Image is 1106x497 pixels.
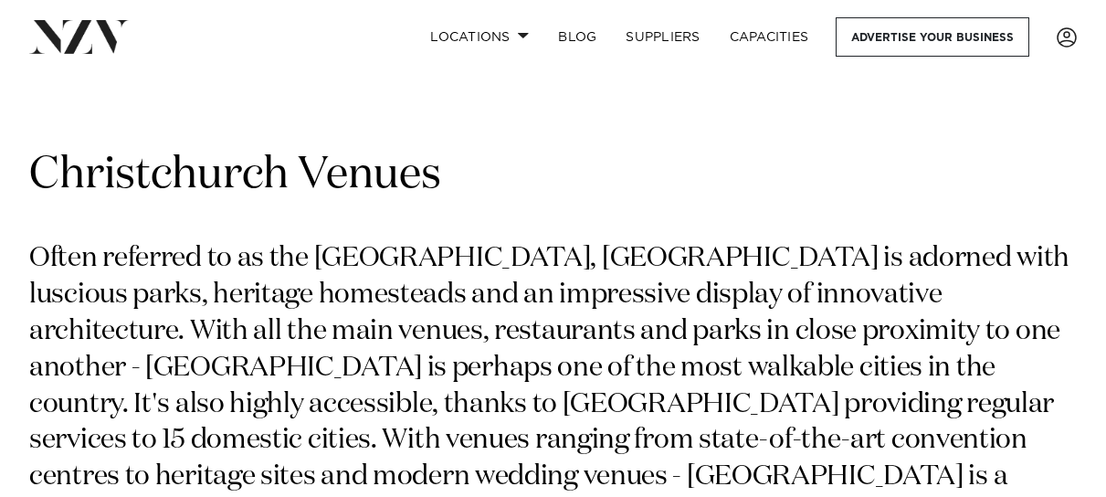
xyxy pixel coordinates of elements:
a: Capacities [715,17,824,57]
a: Advertise your business [836,17,1029,57]
a: SUPPLIERS [611,17,714,57]
h1: Christchurch Venues [29,147,1077,205]
img: nzv-logo.png [29,20,129,53]
a: Locations [416,17,543,57]
a: BLOG [543,17,611,57]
